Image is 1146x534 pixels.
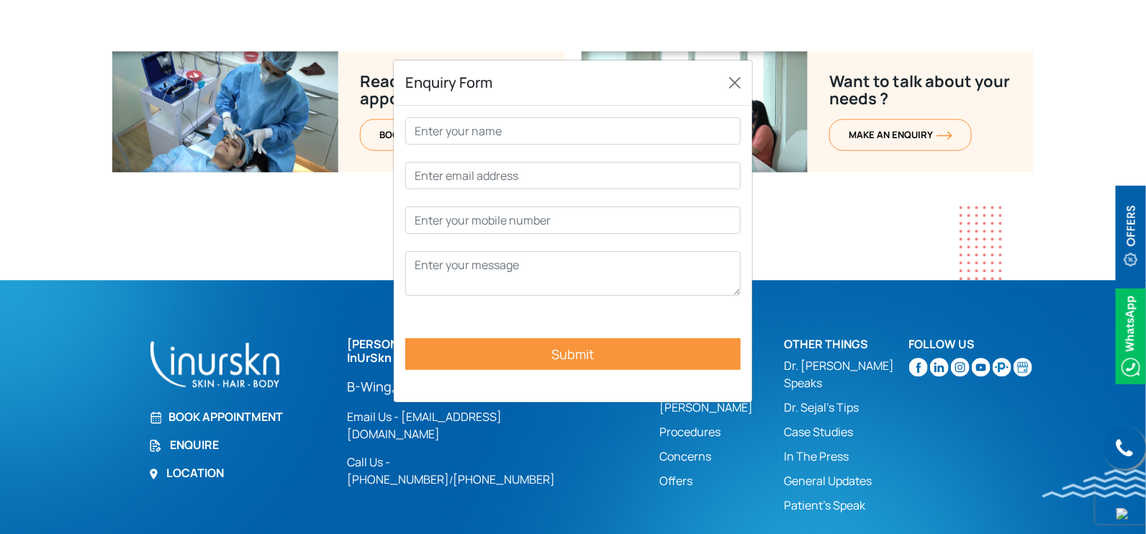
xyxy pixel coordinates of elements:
[1042,469,1146,498] img: bluewave
[405,117,741,145] input: Enter your name
[1116,327,1146,343] a: Whatsappicon
[405,207,741,234] input: Enter your mobile number
[1116,186,1146,281] img: offerBt
[1116,289,1146,384] img: Whatsappicon
[723,71,746,94] button: Close
[405,117,741,391] form: Contact form
[405,338,741,370] input: Submit
[405,72,492,94] h5: Enquiry Form
[405,162,741,189] input: Enter email address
